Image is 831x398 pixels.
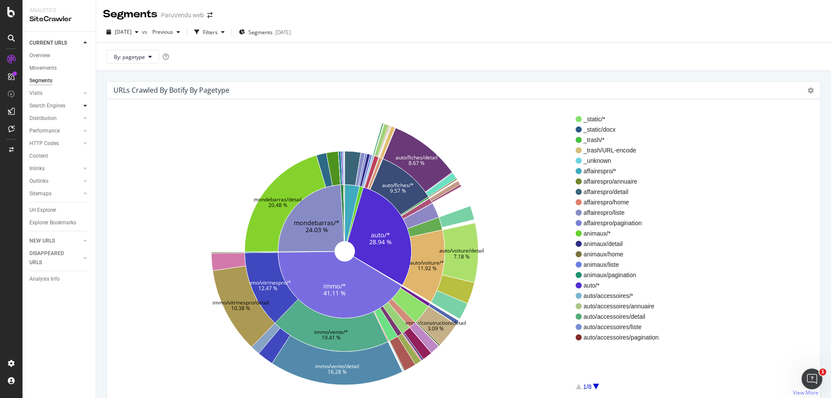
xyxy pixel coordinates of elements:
div: SiteCrawler [29,14,89,24]
div: Segments [29,76,52,85]
span: affairespro/annuaire [583,177,659,186]
text: immo/vitrinespro/* [245,278,291,286]
div: HTTP Codes [29,139,59,148]
span: _static/* [583,115,659,123]
text: 28.94 % [369,237,392,246]
iframe: Intercom live chat [802,369,822,389]
text: 12.47 % [259,285,278,292]
a: Overview [29,51,90,60]
span: affairespro/* [583,167,659,175]
span: vs [142,28,149,36]
div: Overview [29,51,50,60]
a: Inlinks [29,164,81,173]
div: ParuVendu web [161,11,204,19]
a: HTTP Codes [29,139,81,148]
span: _static/docx [583,125,659,134]
text: 11.92 % [418,265,437,272]
text: immo/construction/detail [406,319,466,326]
span: auto/accessoires/annuaire [583,302,659,311]
a: Outlinks [29,177,81,186]
text: 16.28 % [328,368,347,375]
a: Performance [29,126,81,136]
span: animaux/home [583,250,659,259]
text: immo/vitrinespro/detail [213,299,269,306]
text: 20.48 % [268,201,287,209]
text: immo/vente/* [314,328,348,335]
span: _unknown [583,156,659,165]
div: Inlinks [29,164,45,173]
text: mondebarras/* [294,219,339,227]
text: 3.09 % [428,325,444,332]
a: NEW URLS [29,236,81,246]
text: 41.11 % [323,289,346,297]
a: Analysis Info [29,275,90,284]
text: 24.03 % [306,225,328,233]
text: immo/vente/detail [315,362,359,370]
div: Visits [29,89,42,98]
text: auto/fiches/* [382,181,414,189]
div: Analytics [29,7,89,14]
text: 7.18 % [454,252,470,260]
text: auto/voiture/detail [439,247,484,254]
div: arrow-right-arrow-left [207,12,213,18]
span: auto/accessoires/* [583,291,659,300]
div: Distribution [29,114,57,123]
text: 10.38 % [231,304,250,312]
span: affairespro/detail [583,188,659,196]
div: Content [29,152,48,161]
a: DISAPPEARED URLS [29,249,81,267]
span: 2025 Aug. 15th [115,28,132,36]
button: [DATE] [103,25,142,39]
div: Search Engines [29,101,65,110]
button: Filters [191,25,228,39]
div: Movements [29,64,57,73]
a: Segments [29,76,90,85]
span: _trash/* [583,136,659,144]
a: Movements [29,64,90,73]
span: animaux/pagination [583,271,659,279]
text: auto/voiture/* [410,259,444,266]
a: Url Explorer [29,206,90,215]
span: affairespro/pagination [583,219,659,227]
button: Previous [149,25,184,39]
div: DISAPPEARED URLS [29,249,73,267]
a: Explorer Bookmarks [29,218,90,227]
span: auto/accessoires/liste [583,323,659,331]
div: 1/8 [583,382,591,391]
span: animaux/detail [583,239,659,248]
span: Segments [248,29,273,36]
span: Previous [149,28,173,36]
a: Sitemaps [29,189,81,198]
div: Url Explorer [29,206,56,215]
span: animaux/* [583,229,659,238]
button: By: pagetype [106,50,159,64]
span: _trash/URL-encode [583,146,659,155]
span: affairespro/home [583,198,659,207]
a: View More [793,389,818,396]
text: auto/fiches/detail [396,154,438,161]
div: Sitemaps [29,189,52,198]
h4: URLs Crawled By Botify By pagetype [113,84,229,96]
span: animaux/liste [583,260,659,269]
button: Segments[DATE] [235,25,294,39]
span: 1 [819,369,826,375]
div: Filters [203,29,218,36]
span: By: pagetype [114,53,145,61]
a: Search Engines [29,101,81,110]
span: auto/accessoires/pagination [583,333,659,342]
div: Analysis Info [29,275,60,284]
text: 8.67 % [409,159,425,167]
text: auto/* [371,231,390,239]
text: 19.41 % [322,334,341,341]
span: auto/* [583,281,659,290]
text: mondebarras/detail [254,196,302,203]
text: 9.57 % [390,187,406,194]
a: Distribution [29,114,81,123]
div: Performance [29,126,60,136]
div: NEW URLS [29,236,55,246]
a: Content [29,152,90,161]
div: CURRENT URLS [29,39,67,48]
i: Options [808,87,814,94]
a: Visits [29,89,81,98]
div: Outlinks [29,177,48,186]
